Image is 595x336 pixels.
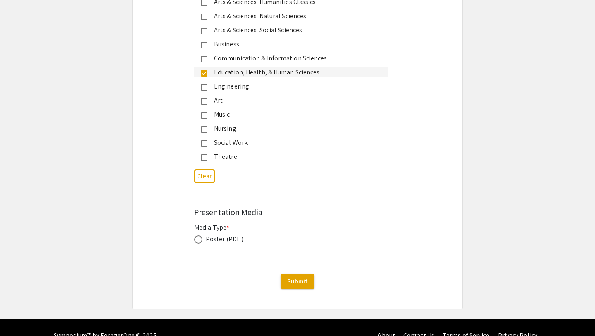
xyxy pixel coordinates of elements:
[207,152,381,162] div: Theatre
[207,138,381,148] div: Social Work
[194,223,229,232] mat-label: Media Type
[194,169,215,183] button: Clear
[206,234,243,244] div: Poster (PDF )
[6,299,35,330] iframe: Chat
[194,206,401,218] div: Presentation Media
[207,53,381,63] div: Communication & Information Sciences
[207,67,381,77] div: Education, Health, & Human Sciences
[207,82,381,91] div: Engineering
[207,110,381,120] div: Music
[207,25,381,35] div: Arts & Sciences: Social Sciences
[207,11,381,21] div: Arts & Sciences: Natural Sciences
[207,39,381,49] div: Business
[207,96,381,106] div: Art
[207,124,381,134] div: Nursing
[281,274,314,289] button: Submit
[287,277,308,286] span: Submit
